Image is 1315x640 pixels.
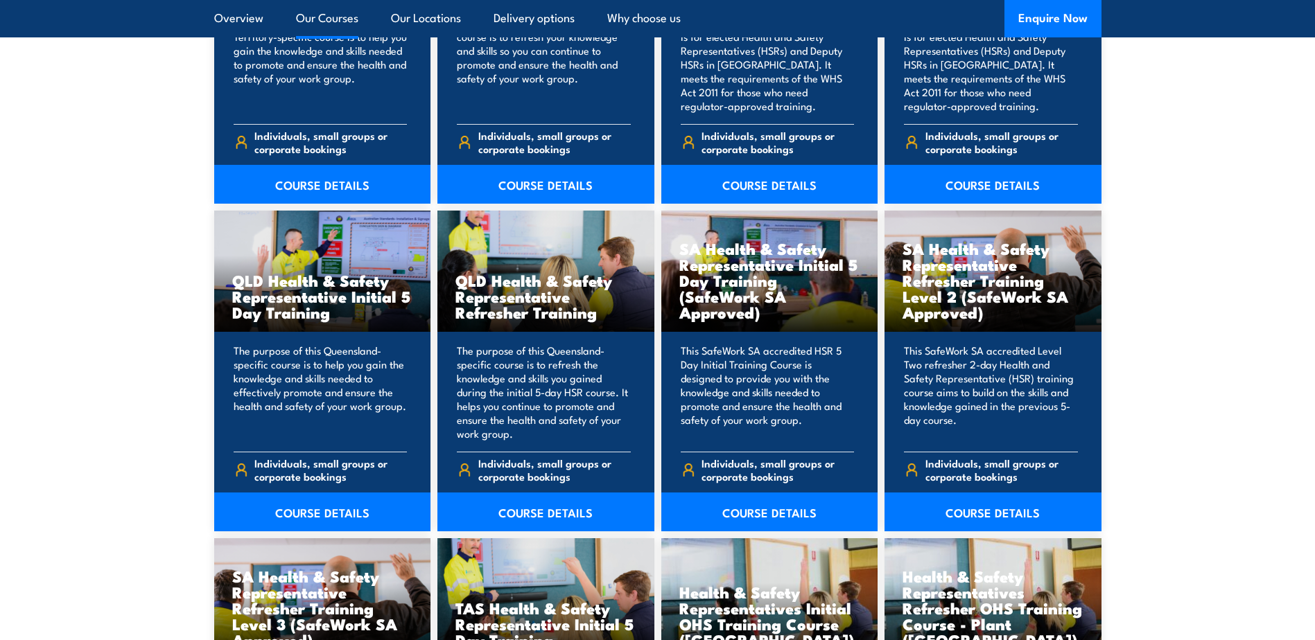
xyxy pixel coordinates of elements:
[437,165,654,204] a: COURSE DETAILS
[455,272,636,320] h3: QLD Health & Safety Representative Refresher Training
[437,492,654,531] a: COURSE DETAILS
[214,492,431,531] a: COURSE DETAILS
[457,344,631,441] p: The purpose of this Queensland-specific course is to refresh the knowledge and skills you gained ...
[904,16,1078,113] p: This SafeWork NSW approved course is for elected Health and Safety Representatives (HSRs) and Dep...
[661,492,878,531] a: COURSE DETAILS
[478,456,631,483] span: Individuals, small groups or corporate bookings
[679,240,860,320] h3: SA Health & Safety Representative Initial 5 Day Training (SafeWork SA Approved)
[885,165,1101,204] a: COURSE DETAILS
[925,129,1078,155] span: Individuals, small groups or corporate bookings
[681,16,855,113] p: This SafeWork NSW approved course is for elected Health and Safety Representatives (HSRs) and Dep...
[234,344,408,441] p: The purpose of this Queensland-specific course is to help you gain the knowledge and skills neede...
[478,129,631,155] span: Individuals, small groups or corporate bookings
[702,456,854,483] span: Individuals, small groups or corporate bookings
[681,344,855,441] p: This SafeWork SA accredited HSR 5 Day Initial Training Course is designed to provide you with the...
[254,129,407,155] span: Individuals, small groups or corporate bookings
[885,492,1101,531] a: COURSE DETAILS
[457,16,631,113] p: The purpose of this NT-specific course is to refresh your knowledge and skills so you can continu...
[232,272,413,320] h3: QLD Health & Safety Representative Initial 5 Day Training
[254,456,407,483] span: Individuals, small groups or corporate bookings
[702,129,854,155] span: Individuals, small groups or corporate bookings
[925,456,1078,483] span: Individuals, small groups or corporate bookings
[234,16,408,113] p: The purpose of this Northern Territory-specific course is to help you gain the knowledge and skil...
[214,165,431,204] a: COURSE DETAILS
[904,344,1078,441] p: This SafeWork SA accredited Level Two refresher 2-day Health and Safety Representative (HSR) trai...
[661,165,878,204] a: COURSE DETAILS
[903,240,1083,320] h3: SA Health & Safety Representative Refresher Training Level 2 (SafeWork SA Approved)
